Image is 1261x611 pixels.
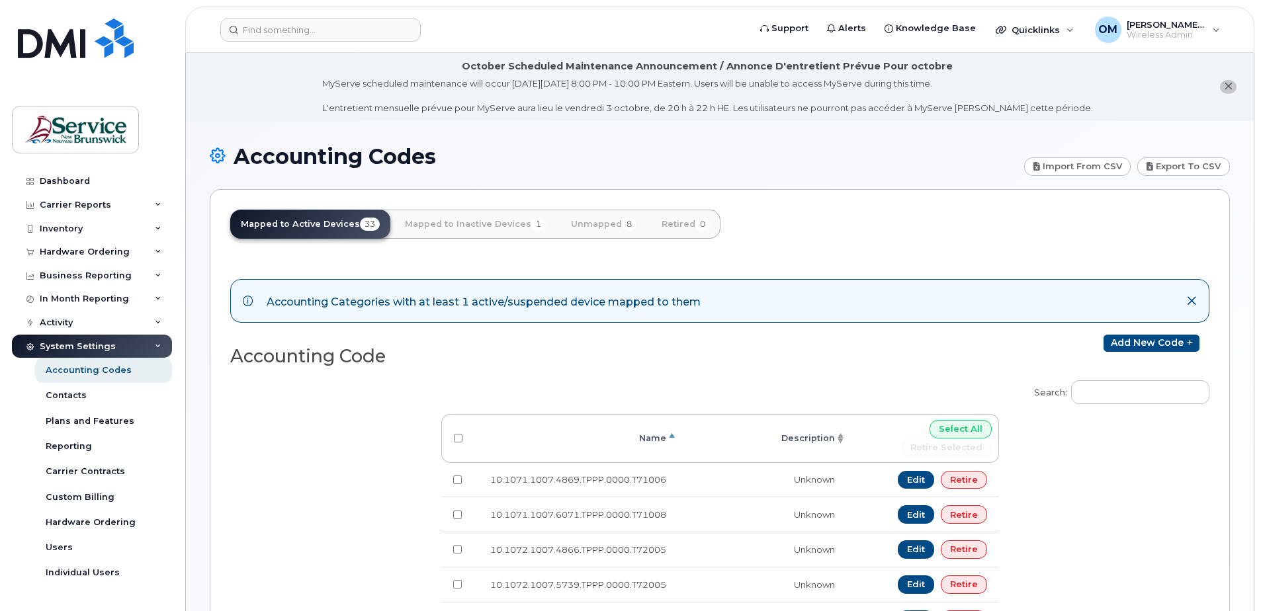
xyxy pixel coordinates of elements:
label: Search: [1025,372,1209,409]
div: October Scheduled Maintenance Announcement / Annonce D'entretient Prévue Pour octobre [462,60,953,73]
a: Mapped to Inactive Devices [394,210,556,239]
a: Add new code [1104,335,1199,352]
td: 10.1071.1007.6071.TPPP.0000.T71008 [474,497,678,532]
a: Edit [898,505,934,524]
td: Unknown [678,567,848,602]
a: Retire [941,575,987,594]
td: Unknown [678,463,848,497]
a: Retire [941,540,987,559]
h2: Accounting Code [230,346,709,366]
a: Edit [898,471,934,489]
a: Retired [651,210,720,239]
div: MyServe scheduled maintenance will occur [DATE][DATE] 8:00 PM - 10:00 PM Eastern. Users will be u... [322,77,1093,114]
td: 10.1072.1007.5739.TPPP.0000.T72005 [474,567,678,602]
td: 10.1072.1007.4866.TPPP.0000.T72005 [474,532,678,567]
input: Select All [930,420,992,438]
a: Retire [941,505,987,524]
td: Unknown [678,532,848,567]
span: 1 [531,218,546,231]
button: close notification [1220,80,1237,94]
a: Unmapped [560,210,647,239]
h1: Accounting Codes [210,145,1018,168]
th: Description: activate to sort column ascending [678,414,848,463]
a: Mapped to Active Devices [230,210,390,239]
span: 8 [622,218,636,231]
a: Retire [941,471,987,489]
td: 10.1071.1007.4869.TPPP.0000.T71006 [474,463,678,497]
a: Import from CSV [1024,157,1131,176]
span: 0 [695,218,710,231]
a: Export to CSV [1137,157,1230,176]
td: Unknown [678,497,848,532]
div: Accounting Categories with at least 1 active/suspended device mapped to them [267,292,701,310]
a: Edit [898,575,934,594]
span: 33 [360,218,380,231]
input: Search: [1071,380,1209,404]
th: Name: activate to sort column descending [474,414,678,463]
a: Edit [898,540,934,559]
